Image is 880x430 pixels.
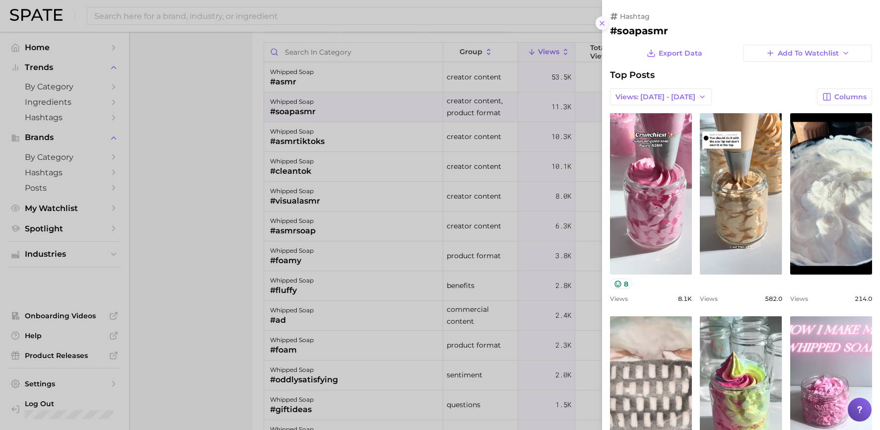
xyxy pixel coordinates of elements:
span: Add to Watchlist [778,49,839,58]
span: Views [790,295,808,302]
button: Export Data [644,45,705,62]
button: Add to Watchlist [743,45,872,62]
span: Views [610,295,628,302]
h2: #soapasmr [610,25,872,37]
span: 8.1k [678,295,692,302]
button: Columns [817,88,872,105]
button: 8 [610,279,632,289]
span: Views: [DATE] - [DATE] [615,93,695,101]
button: Views: [DATE] - [DATE] [610,88,712,105]
span: Views [700,295,718,302]
span: Export Data [659,49,702,58]
span: hashtag [620,12,650,21]
span: Top Posts [610,70,655,80]
span: 214.0 [855,295,872,302]
span: 582.0 [765,295,782,302]
span: Columns [834,93,867,101]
